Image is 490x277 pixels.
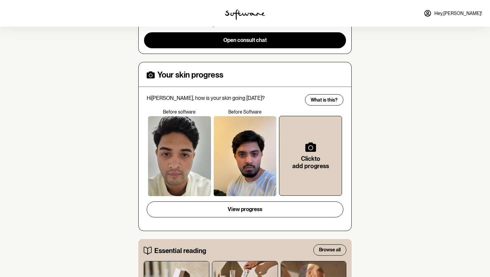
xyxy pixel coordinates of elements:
a: Hey,[PERSON_NAME]! [420,5,486,21]
button: What is this? [305,94,343,106]
p: Hi [PERSON_NAME] , how is your skin going [DATE]? [147,95,301,101]
span: View progress [228,206,262,212]
h6: Click to add progress [290,155,331,169]
span: What is this? [311,97,338,103]
h4: Your skin progress [157,70,223,80]
button: View progress [147,201,343,217]
p: Before Software [212,109,278,115]
h5: Essential reading [154,247,206,255]
button: Open consult chat [144,32,346,48]
img: software logo [225,9,265,20]
button: Browse all [313,244,346,256]
p: Before software [147,109,212,115]
span: Hey, [PERSON_NAME] ! [434,11,482,16]
span: Browse all [319,247,341,253]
